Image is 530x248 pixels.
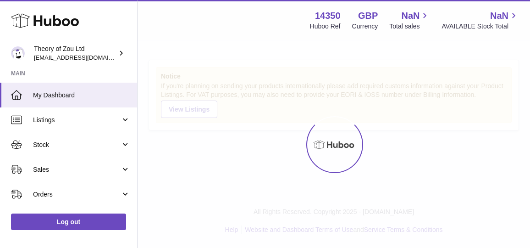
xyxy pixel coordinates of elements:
span: Total sales [389,22,430,31]
div: Currency [352,22,378,31]
div: Theory of Zou Ltd [34,45,116,62]
span: AVAILABLE Stock Total [442,22,519,31]
span: [EMAIL_ADDRESS][DOMAIN_NAME] [34,54,135,61]
img: internalAdmin-14350@internal.huboo.com [11,46,25,60]
strong: GBP [358,10,378,22]
span: Sales [33,165,121,174]
a: Log out [11,214,126,230]
span: My Dashboard [33,91,130,100]
a: NaN AVAILABLE Stock Total [442,10,519,31]
span: NaN [490,10,508,22]
span: Listings [33,116,121,124]
span: Stock [33,141,121,149]
span: NaN [401,10,420,22]
div: Huboo Ref [310,22,341,31]
a: NaN Total sales [389,10,430,31]
strong: 14350 [315,10,341,22]
span: Orders [33,190,121,199]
